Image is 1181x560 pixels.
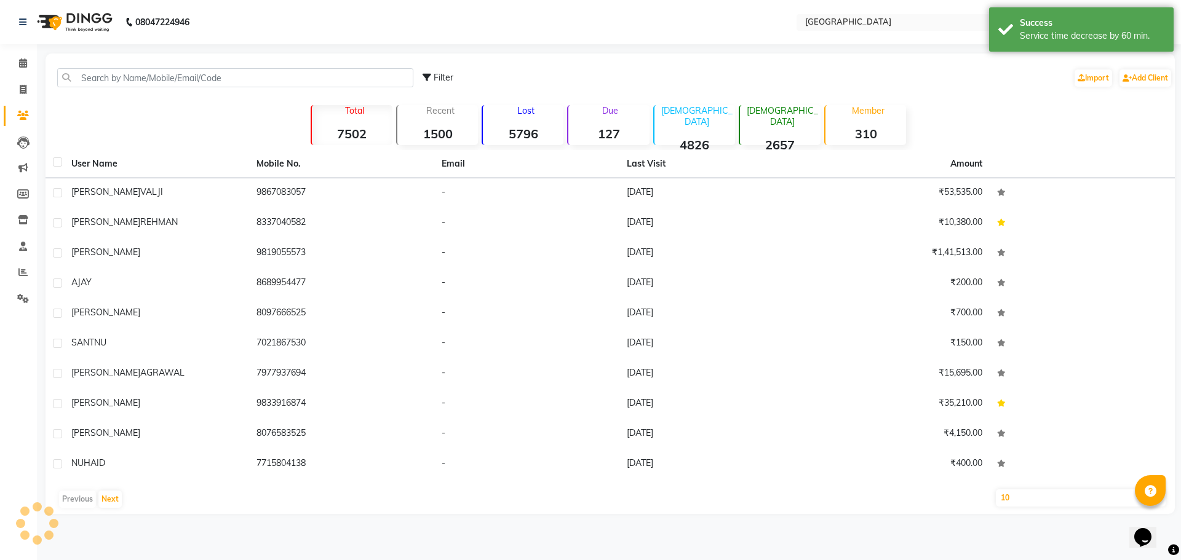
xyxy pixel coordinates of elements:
strong: 4826 [654,137,735,152]
td: 9819055573 [249,239,434,269]
td: - [434,359,619,389]
strong: 1500 [397,126,478,141]
td: 7021867530 [249,329,434,359]
td: 9867083057 [249,178,434,208]
th: Last Visit [619,150,805,178]
td: [DATE] [619,419,805,449]
strong: 5796 [483,126,563,141]
p: Total [317,105,392,116]
span: [PERSON_NAME] [71,397,140,408]
td: [DATE] [619,449,805,479]
img: logo [31,5,116,39]
span: VALJI [140,186,163,197]
span: [PERSON_NAME] [71,307,140,318]
span: [PERSON_NAME] [71,367,140,378]
span: [PERSON_NAME] [71,246,140,258]
p: [DEMOGRAPHIC_DATA] [659,105,735,127]
td: [DATE] [619,299,805,329]
p: Lost [488,105,563,116]
th: Mobile No. [249,150,434,178]
th: Amount [943,150,990,178]
td: [DATE] [619,208,805,239]
td: 8689954477 [249,269,434,299]
button: Next [98,491,122,508]
p: [DEMOGRAPHIC_DATA] [745,105,821,127]
td: ₹700.00 [805,299,990,329]
td: [DATE] [619,239,805,269]
td: 7977937694 [249,359,434,389]
span: SANTNU [71,337,106,348]
td: - [434,299,619,329]
td: ₹15,695.00 [805,359,990,389]
td: - [434,239,619,269]
span: AJAY [71,277,92,288]
td: ₹1,41,513.00 [805,239,990,269]
td: ₹200.00 [805,269,990,299]
td: [DATE] [619,359,805,389]
td: - [434,389,619,419]
td: - [434,419,619,449]
td: ₹150.00 [805,329,990,359]
span: NUHAID [71,457,105,468]
span: Filter [434,72,453,83]
b: 08047224946 [135,5,189,39]
td: - [434,269,619,299]
strong: 127 [568,126,649,141]
span: [PERSON_NAME] [71,427,140,438]
td: 8337040582 [249,208,434,239]
p: Recent [402,105,478,116]
td: [DATE] [619,178,805,208]
strong: 2657 [740,137,821,152]
td: ₹4,150.00 [805,419,990,449]
td: [DATE] [619,329,805,359]
td: 7715804138 [249,449,434,479]
th: User Name [64,150,249,178]
td: ₹10,380.00 [805,208,990,239]
a: Add Client [1119,69,1171,87]
td: ₹35,210.00 [805,389,990,419]
td: [DATE] [619,389,805,419]
td: - [434,178,619,208]
span: [PERSON_NAME] [71,186,140,197]
td: - [434,329,619,359]
span: AGRAWAL [140,367,185,378]
td: 9833916874 [249,389,434,419]
td: 8076583525 [249,419,434,449]
td: [DATE] [619,269,805,299]
strong: 310 [825,126,906,141]
th: Email [434,150,619,178]
div: Service time decrease by 60 min. [1020,30,1164,42]
td: ₹53,535.00 [805,178,990,208]
strong: 7502 [312,126,392,141]
p: Due [571,105,649,116]
td: - [434,208,619,239]
td: 8097666525 [249,299,434,329]
span: REHMAN [140,216,178,227]
a: Import [1075,69,1112,87]
td: ₹400.00 [805,449,990,479]
iframe: chat widget [1129,511,1169,548]
span: [PERSON_NAME] [71,216,140,227]
td: - [434,449,619,479]
input: Search by Name/Mobile/Email/Code [57,68,413,87]
p: Member [830,105,906,116]
div: Success [1020,17,1164,30]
